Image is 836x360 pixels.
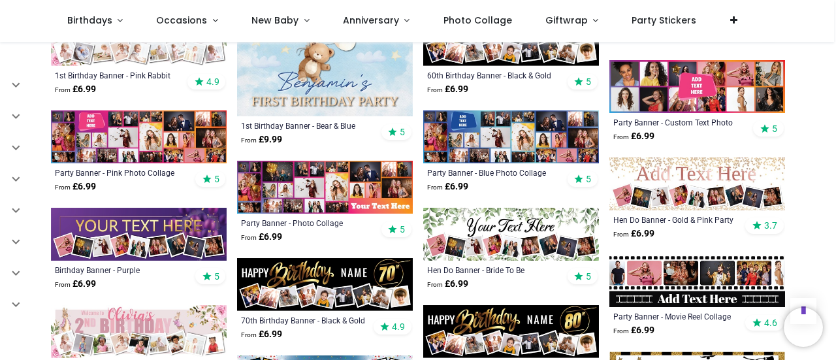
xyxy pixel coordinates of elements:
span: From [613,327,629,335]
strong: £ 6.99 [55,180,96,193]
span: 5 [586,173,591,185]
strong: £ 9.99 [241,133,282,146]
img: Personalised Party Banner - Pink Photo Collage - Custom Text & 25 Photo Upload [51,110,227,163]
span: Occasions [156,14,207,27]
img: Personalised Happy Birthday Banner - Purple - 9 Photo Upload [51,208,227,261]
img: Personalised Party Banner - Blue Photo Collage - Custom Text & 25 Photo upload [423,110,599,163]
a: Party Banner - Pink Photo Collage [55,167,189,178]
span: Anniversary [343,14,399,27]
span: From [55,86,71,93]
span: From [427,86,443,93]
a: 60th Birthday Banner - Black & Gold [427,70,561,80]
a: Party Banner - Blue Photo Collage [427,167,561,178]
strong: £ 6.99 [427,180,468,193]
span: 5 [400,223,405,235]
span: 5 [400,126,405,138]
img: Personalised Hen Do Banner - Bride To Be - 9 Photo Upload [423,208,599,261]
strong: £ 6.99 [55,278,96,291]
a: Party Banner - Photo Collage [241,218,375,228]
span: 3.7 [764,220,777,231]
a: Hen Do Banner - Gold & Pink Party Occasion [613,214,747,225]
span: New Baby [251,14,298,27]
span: From [241,137,257,144]
strong: £ 6.99 [241,231,282,244]
span: From [241,234,257,241]
img: Personalised Party Banner - Movie Reel Collage - 6 Photo Upload [609,255,785,308]
span: 4.9 [392,321,405,333]
strong: £ 6.99 [613,324,654,337]
a: 70th Birthday Banner - Black & Gold [241,315,375,325]
span: Photo Collage [443,14,512,27]
img: Personalised Hen Do Banner - Gold & Pink Party Occasion - 9 Photo Upload [609,157,785,210]
span: From [613,133,629,140]
img: Personalised Happy 70th Birthday Banner - Black & Gold - Custom Name & 9 Photo Upload [237,258,413,311]
strong: £ 6.99 [613,227,654,240]
a: Birthday Banner - Purple [55,265,189,275]
strong: £ 6.99 [241,328,282,341]
span: Birthdays [67,14,112,27]
span: 4.9 [206,76,219,88]
span: From [427,184,443,191]
span: From [55,184,71,191]
a: Hen Do Banner - Bride To Be [427,265,561,275]
a: Party Banner - Custom Text Photo Collage [613,117,747,127]
span: 5 [772,123,777,135]
strong: £ 6.99 [427,278,468,291]
a: 1st Birthday Banner - Bear & Blue Balloons [241,120,375,131]
span: 5 [586,270,591,282]
strong: £ 6.99 [427,83,468,96]
span: From [427,281,443,288]
a: Party Banner - Movie Reel Collage [613,311,747,321]
a: 1st Birthday Banner - Pink Rabbit [55,70,189,80]
img: Personalised Party Banner - Photo Collage - 23 Photo Upload [237,161,413,214]
strong: £ 6.99 [55,83,96,96]
img: Personalised Happy 2nd Birthday Banner - Pink Rabbit - Custom Name & 9 Photo Upload [51,305,227,358]
img: Personalised 1st Birthday Backdrop Banner - Bear & Blue Balloons - Add Text [237,13,413,116]
span: From [613,36,629,43]
span: 5 [214,270,219,282]
span: Giftwrap [545,14,588,27]
span: From [613,231,629,238]
img: Personalised Party Banner - Custom Text Photo Collage - 12 Photo Upload [609,60,785,113]
span: 5 [214,173,219,185]
iframe: Brevo live chat [784,308,823,347]
span: 5 [586,76,591,88]
img: Personalised Happy 80th Birthday Banner - Black & Gold - Custom Name & 9 Photo Upload [423,305,599,358]
span: 4.6 [764,317,777,329]
strong: £ 6.99 [613,130,654,143]
span: Party Stickers [632,14,696,27]
span: From [241,331,257,338]
span: From [55,281,71,288]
